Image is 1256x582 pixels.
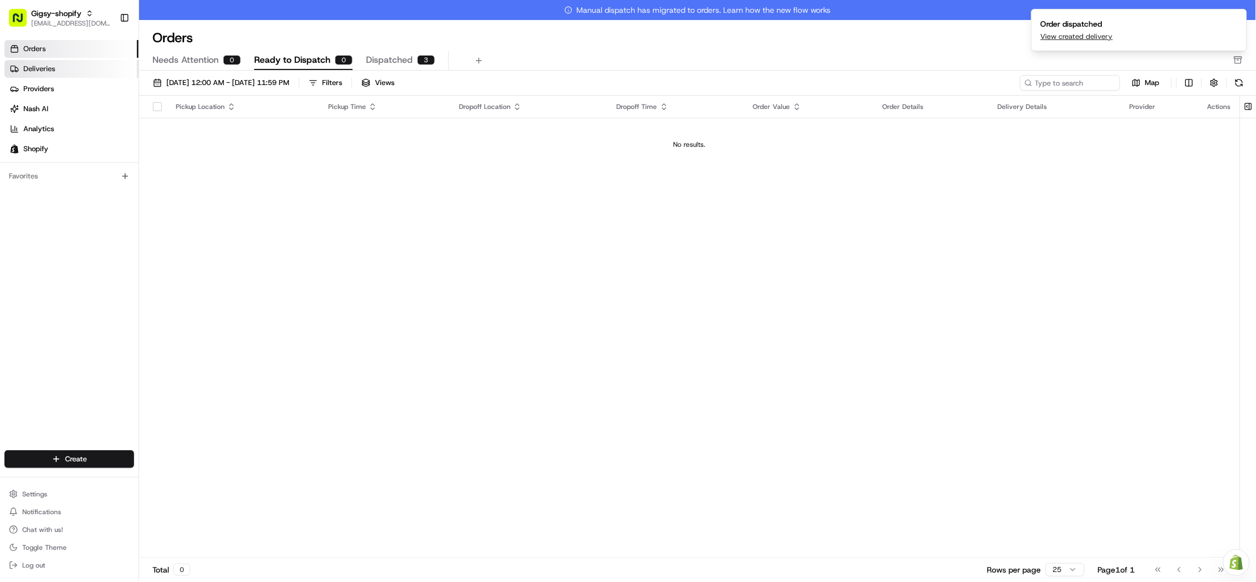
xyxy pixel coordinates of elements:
[90,213,183,233] a: 💻API Documentation
[328,102,441,111] div: Pickup Time
[50,117,153,126] div: We're available if you need us!
[11,106,31,126] img: 1736555255976-a54dd68f-1ca7-489b-9aae-adbdc363a1c4
[998,102,1112,111] div: Delivery Details
[1208,102,1231,111] div: Actions
[152,564,190,576] div: Total
[987,564,1041,575] p: Rows per page
[304,75,347,91] button: Filters
[4,167,134,185] div: Favorites
[223,55,241,65] div: 0
[166,78,289,88] span: [DATE] 12:00 AM - [DATE] 11:59 PM
[22,508,61,516] span: Notifications
[172,142,202,155] button: See all
[366,53,413,67] span: Dispatched
[23,44,46,54] span: Orders
[144,140,1235,149] div: No results.
[29,71,184,83] input: Clear
[31,8,81,19] button: Gigsy-shopify
[94,219,103,228] div: 💻
[22,543,67,552] span: Toggle Theme
[375,78,394,88] span: Views
[152,29,193,47] h1: Orders
[4,120,139,138] a: Analytics
[4,140,139,158] a: Shopify
[1232,75,1247,91] button: Refresh
[4,540,134,555] button: Toggle Theme
[34,172,90,181] span: [PERSON_NAME]
[1125,76,1167,89] button: Map
[565,4,831,16] span: Manual dispatch has migrated to orders. Learn how the new flow works
[11,11,33,33] img: Nash
[617,102,735,111] div: Dropoff Time
[31,19,111,28] button: [EMAIL_ADDRESS][DOMAIN_NAME]
[11,144,71,153] div: Past conversations
[176,102,310,111] div: Pickup Location
[7,213,90,233] a: 📗Knowledge Base
[11,219,20,228] div: 📗
[22,490,47,499] span: Settings
[23,124,54,134] span: Analytics
[22,218,85,229] span: Knowledge Base
[4,4,115,31] button: Gigsy-shopify[EMAIL_ADDRESS][DOMAIN_NAME]
[92,172,96,181] span: •
[23,144,48,154] span: Shopify
[1130,102,1190,111] div: Provider
[23,64,55,74] span: Deliveries
[1041,18,1122,29] div: Order dispatched
[152,53,219,67] span: Needs Attention
[4,504,134,520] button: Notifications
[4,80,139,98] a: Providers
[23,106,43,126] img: 9188753566659_6852d8bf1fb38e338040_72.png
[78,245,135,253] a: Powered byPylon
[98,172,121,181] span: [DATE]
[417,55,435,65] div: 3
[335,55,353,65] div: 0
[322,78,342,88] div: Filters
[1041,32,1113,42] a: View created delivery
[254,53,330,67] span: Ready to Dispatch
[4,100,139,118] a: Nash AI
[105,218,179,229] span: API Documentation
[23,84,54,94] span: Providers
[4,486,134,502] button: Settings
[1020,75,1120,91] input: Type to search
[148,75,294,91] button: [DATE] 12:00 AM - [DATE] 11:59 PM
[22,561,45,570] span: Log out
[10,145,19,153] img: Shopify logo
[4,450,134,468] button: Create
[357,75,399,91] button: Views
[189,109,202,122] button: Start new chat
[174,564,190,576] div: 0
[1145,78,1160,88] span: Map
[753,102,865,111] div: Order Value
[459,102,599,111] div: Dropoff Location
[50,106,182,117] div: Start new chat
[22,525,63,534] span: Chat with us!
[65,454,87,464] span: Create
[111,245,135,253] span: Pylon
[4,60,139,78] a: Deliveries
[23,104,48,114] span: Nash AI
[11,44,202,62] p: Welcome 👋
[4,558,134,573] button: Log out
[11,161,29,179] img: Sarah Lucier
[4,522,134,538] button: Chat with us!
[1098,564,1135,575] div: Page 1 of 1
[883,102,981,111] div: Order Details
[4,40,139,58] a: Orders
